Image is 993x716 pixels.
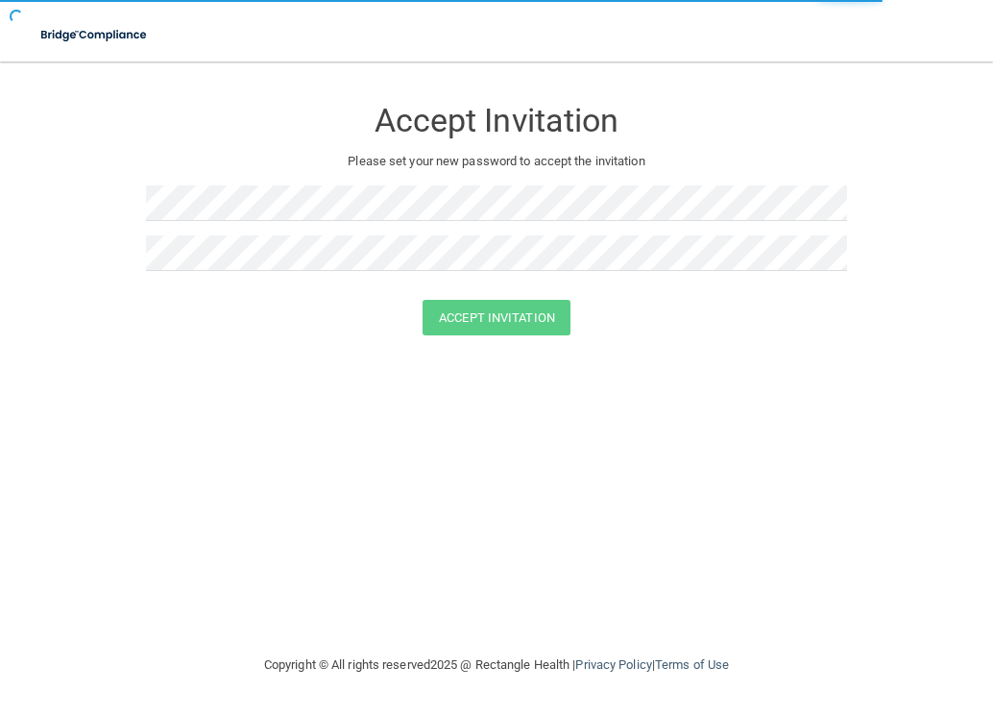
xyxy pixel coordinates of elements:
[423,300,570,335] button: Accept Invitation
[146,103,847,138] h3: Accept Invitation
[160,150,833,173] p: Please set your new password to accept the invitation
[655,657,729,672] a: Terms of Use
[146,634,847,696] div: Copyright © All rights reserved 2025 @ Rectangle Health | |
[29,15,160,55] img: bridge_compliance_login_screen.278c3ca4.svg
[575,657,651,672] a: Privacy Policy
